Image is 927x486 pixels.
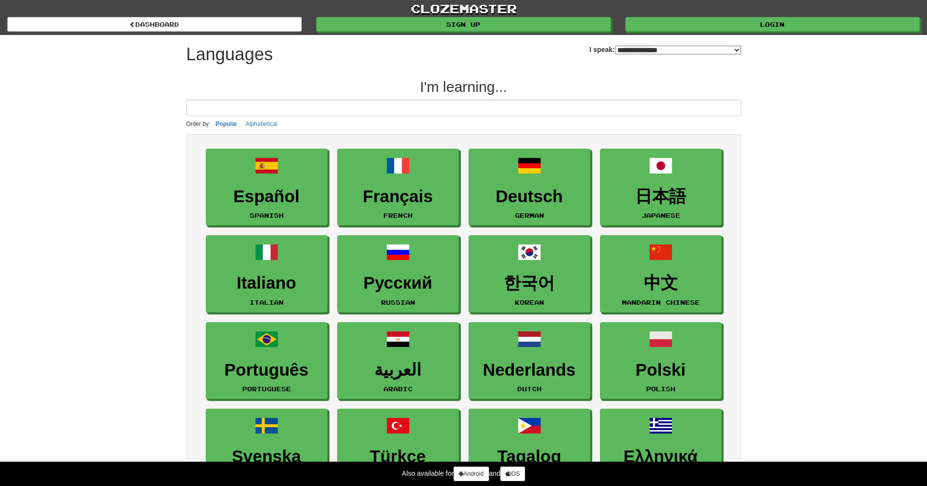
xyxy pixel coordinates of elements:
[589,45,741,54] label: I speak:
[517,385,542,392] small: Dutch
[211,361,322,380] h3: Português
[605,447,716,466] h3: Ελληνικά
[337,409,459,486] a: TürkçeTurkish
[454,467,489,481] a: Android
[206,409,327,486] a: SvenskaSwedish
[600,235,722,312] a: 中文Mandarin Chinese
[242,385,291,392] small: Portuguese
[625,17,920,32] a: Login
[515,212,544,219] small: German
[474,361,585,380] h3: Nederlands
[605,274,716,293] h3: 中文
[515,299,544,306] small: Korean
[243,119,280,129] button: Alphabetical
[211,274,322,293] h3: Italiano
[186,79,741,95] h2: I'm learning...
[213,119,240,129] button: Popular
[600,409,722,486] a: ΕλληνικάGreek
[641,212,680,219] small: Japanese
[250,212,284,219] small: Spanish
[206,149,327,226] a: EspañolSpanish
[7,17,302,32] a: dashboard
[343,361,454,380] h3: العربية
[206,235,327,312] a: ItalianoItalian
[211,447,322,466] h3: Svenska
[383,385,413,392] small: Arabic
[615,46,741,54] select: I speak:
[600,149,722,226] a: 日本語Japanese
[600,322,722,399] a: PolskiPolish
[343,447,454,466] h3: Türkçe
[622,299,700,306] small: Mandarin Chinese
[469,149,590,226] a: DeutschGerman
[337,235,459,312] a: РусскийRussian
[474,447,585,466] h3: Tagalog
[343,274,454,293] h3: Русский
[381,299,415,306] small: Russian
[211,187,322,206] h3: Español
[605,187,716,206] h3: 日本語
[500,467,525,481] a: iOS
[337,149,459,226] a: FrançaisFrench
[469,235,590,312] a: 한국어Korean
[337,322,459,399] a: العربيةArabic
[316,17,611,32] a: Sign up
[186,121,211,127] small: Order by:
[250,299,284,306] small: Italian
[474,274,585,293] h3: 한국어
[474,187,585,206] h3: Deutsch
[469,409,590,486] a: TagalogTagalog
[469,322,590,399] a: NederlandsDutch
[186,45,273,64] h1: Languages
[383,212,413,219] small: French
[206,322,327,399] a: PortuguêsPortuguese
[646,385,675,392] small: Polish
[605,361,716,380] h3: Polski
[343,187,454,206] h3: Français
